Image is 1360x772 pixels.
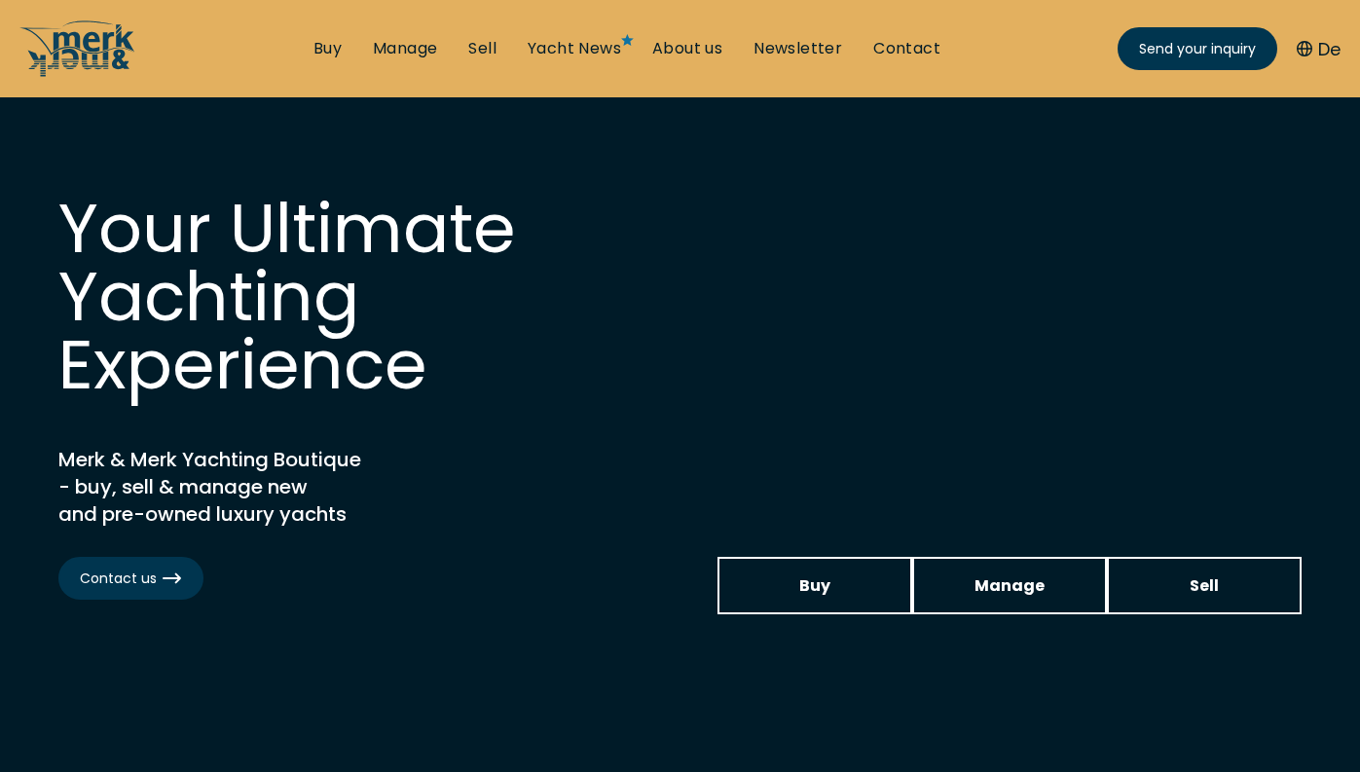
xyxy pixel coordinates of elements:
[58,195,643,399] h1: Your Ultimate Yachting Experience
[754,38,842,59] a: Newsletter
[912,557,1107,614] a: Manage
[528,38,621,59] a: Yacht News
[652,38,722,59] a: About us
[974,573,1045,598] span: Manage
[1107,557,1302,614] a: Sell
[1297,36,1341,62] button: De
[468,38,496,59] a: Sell
[58,446,545,528] h2: Merk & Merk Yachting Boutique - buy, sell & manage new and pre-owned luxury yachts
[717,557,912,614] a: Buy
[1190,573,1219,598] span: Sell
[313,38,342,59] a: Buy
[1118,27,1277,70] a: Send your inquiry
[799,573,830,598] span: Buy
[873,38,940,59] a: Contact
[1139,39,1256,59] span: Send your inquiry
[373,38,437,59] a: Manage
[58,557,203,600] a: Contact us
[80,569,182,589] span: Contact us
